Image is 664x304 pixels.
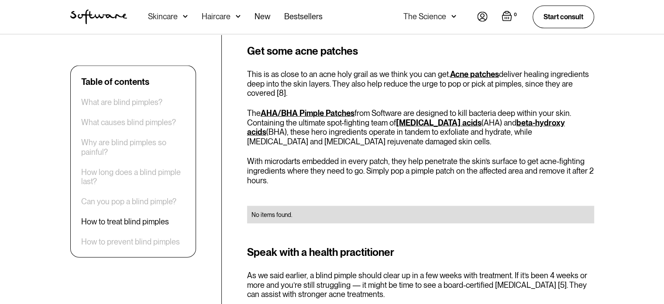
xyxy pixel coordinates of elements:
[396,118,482,127] a: [MEDICAL_DATA] acids
[451,12,456,21] img: arrow down
[251,210,590,219] div: No items found.
[70,10,127,24] a: home
[183,12,188,21] img: arrow down
[450,70,499,79] a: Acne patches
[81,77,149,87] div: Table of contents
[502,11,519,23] a: Open empty cart
[236,12,241,21] img: arrow down
[247,118,565,137] a: beta-hydroxy acids
[81,237,180,247] a: How to prevent blind pimples
[81,217,169,227] a: How to treat blind pimples
[247,70,594,98] p: This is as close to an acne holy grail as we think you can get. deliver healing ingredients deep ...
[247,157,594,185] p: With microdarts embedded in every patch, they help penetrate the skin’s surface to get acne-fight...
[81,197,176,206] a: Can you pop a blind pimple?
[81,118,176,127] a: What causes blind pimples?
[81,138,185,157] a: Why are blind pimples so painful?
[247,43,594,59] h3: Get some acne patches
[81,98,162,107] a: What are blind pimples?
[70,10,127,24] img: Software Logo
[81,168,185,186] a: How long does a blind pimple last?
[148,12,178,21] div: Skincare
[533,6,594,28] a: Start consult
[403,12,446,21] div: The Science
[202,12,231,21] div: Haircare
[512,11,519,19] div: 0
[247,245,594,260] h3: Speak with a health practitioner
[261,108,354,118] a: AHA/BHA Pimple Patches
[247,271,594,299] p: As we said earlier, a blind pimple should clear up in a few weeks with treatment. If it’s been 4 ...
[247,108,594,146] p: The from Software are designed to kill bacteria deep within your skin. Containing the ultimate sp...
